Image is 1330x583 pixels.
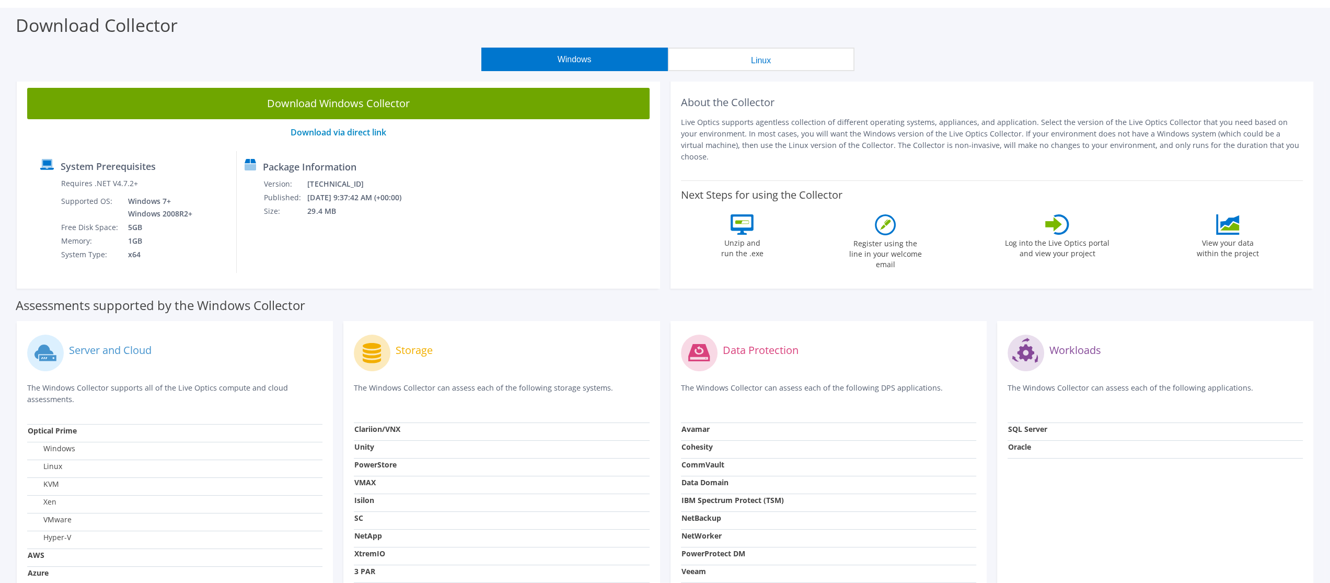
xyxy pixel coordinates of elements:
[28,479,59,489] label: KVM
[681,117,1303,163] p: Live Optics supports agentless collection of different operating systems, appliances, and applica...
[354,495,374,505] strong: Isilon
[481,48,668,71] button: Windows
[354,566,375,576] strong: 3 PAR
[681,382,976,404] p: The Windows Collector can assess each of the following DPS applications.
[120,221,194,234] td: 5GB
[28,532,71,543] label: Hyper-V
[681,424,710,434] strong: Avamar
[28,443,75,454] label: Windows
[681,477,728,487] strong: Data Domain
[681,442,713,452] strong: Cohesity
[681,513,721,523] strong: NetBackup
[28,550,44,560] strong: AWS
[354,442,374,452] strong: Unity
[120,195,194,221] td: Windows 7+ Windows 2008R2+
[263,177,307,191] td: Version:
[291,127,386,138] a: Download via direct link
[1008,442,1031,452] strong: Oracle
[61,195,120,221] td: Supported OS:
[681,460,724,470] strong: CommVault
[61,178,138,189] label: Requires .NET V4.7.2+
[681,96,1303,109] h2: About the Collector
[307,191,415,204] td: [DATE] 9:37:42 AM (+00:00)
[307,204,415,218] td: 29.4 MB
[263,204,307,218] td: Size:
[16,13,178,37] label: Download Collector
[1049,345,1101,356] label: Workloads
[354,548,385,558] strong: XtremIO
[354,460,397,470] strong: PowerStore
[28,515,72,525] label: VMware
[263,191,307,204] td: Published:
[61,234,120,248] td: Memory:
[681,189,842,201] label: Next Steps for using the Collector
[120,234,194,248] td: 1GB
[354,513,363,523] strong: SC
[69,345,152,356] label: Server and Cloud
[61,221,120,234] td: Free Disk Space:
[1004,235,1110,259] label: Log into the Live Optics portal and view your project
[354,424,400,434] strong: Clariion/VNX
[16,300,305,311] label: Assessments supported by the Windows Collector
[668,48,854,71] button: Linux
[354,477,376,487] strong: VMAX
[307,177,415,191] td: [TECHNICAL_ID]
[28,568,49,578] strong: Azure
[354,382,649,404] p: The Windows Collector can assess each of the following storage systems.
[681,566,706,576] strong: Veeam
[1190,235,1265,259] label: View your data within the project
[263,162,356,172] label: Package Information
[1008,382,1303,404] p: The Windows Collector can assess each of the following applications.
[1008,424,1047,434] strong: SQL Server
[718,235,766,259] label: Unzip and run the .exe
[681,548,745,558] strong: PowerProtect DM
[61,161,156,172] label: System Prerequisites
[27,382,322,405] p: The Windows Collector supports all of the Live Optics compute and cloud assessments.
[27,88,650,119] a: Download Windows Collector
[28,461,62,472] label: Linux
[120,248,194,261] td: x64
[61,248,120,261] td: System Type:
[354,531,382,541] strong: NetApp
[723,345,799,356] label: Data Protection
[846,235,924,270] label: Register using the line in your welcome email
[681,531,722,541] strong: NetWorker
[681,495,784,505] strong: IBM Spectrum Protect (TSM)
[396,345,433,356] label: Storage
[28,497,56,507] label: Xen
[28,426,77,436] strong: Optical Prime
